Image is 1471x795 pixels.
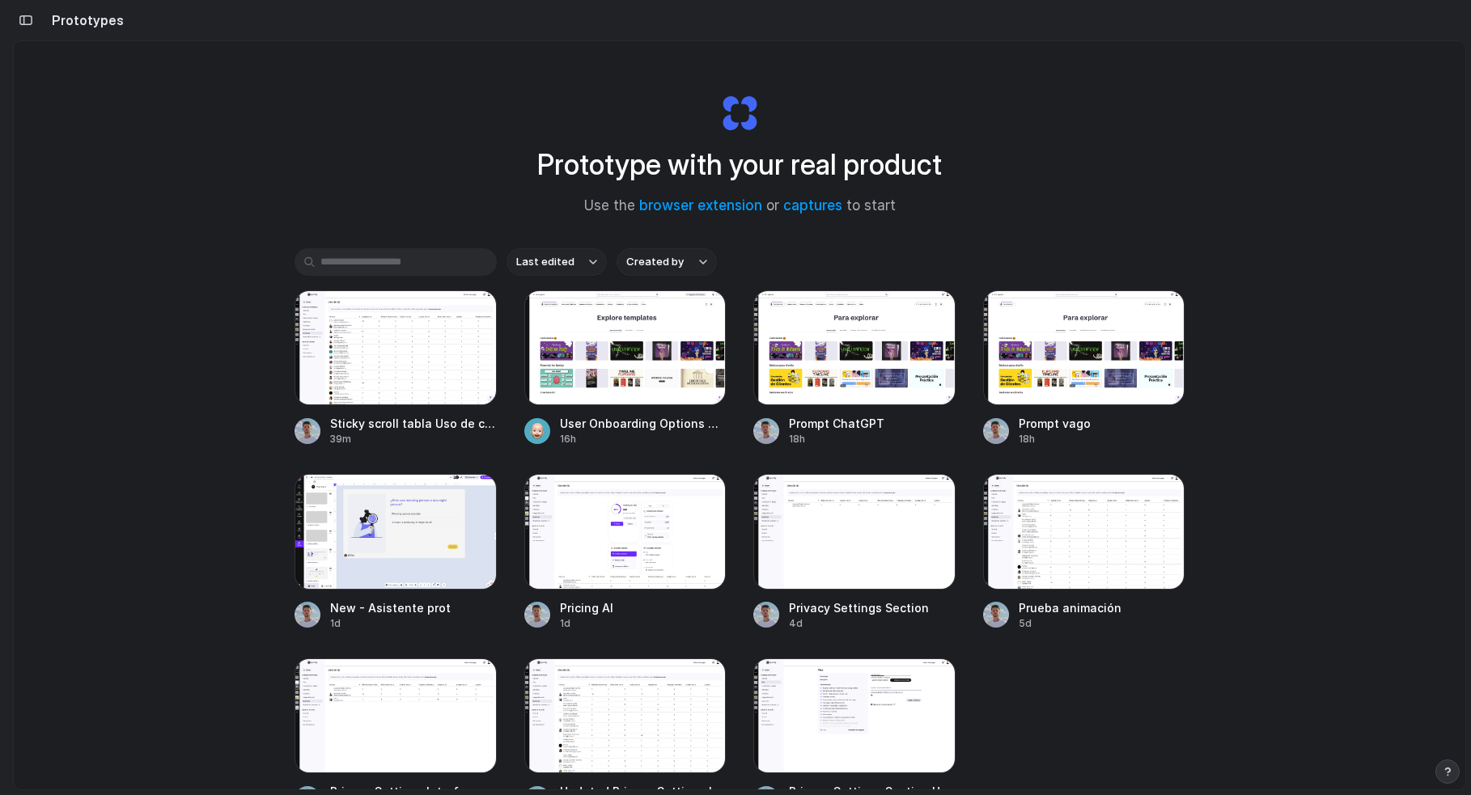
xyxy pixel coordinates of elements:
[330,616,497,631] div: 1d
[789,432,956,446] div: 18h
[983,290,1185,446] a: Prompt vagoPrompt vago18h
[617,248,717,276] button: Created by
[584,196,896,217] span: Use the or to start
[295,474,497,630] a: New - Asistente protNew - Asistente prot1d
[507,248,607,276] button: Last edited
[626,254,684,270] span: Created by
[1019,432,1185,446] div: 18h
[789,599,956,616] span: Privacy Settings Section
[45,11,124,30] h2: Prototypes
[639,197,762,214] a: browser extension
[753,290,956,446] a: Prompt ChatGPTPrompt ChatGPT18h
[560,415,727,432] span: User Onboarding Options Modal
[789,616,956,631] div: 4d
[524,474,727,630] a: Pricing AIPricing AI1d
[783,197,842,214] a: captures
[330,599,497,616] span: New - Asistente prot
[516,254,574,270] span: Last edited
[330,432,497,446] div: 39m
[295,290,497,446] a: Sticky scroll tabla Uso de créditos de IASticky scroll tabla Uso de créditos de IA39m
[983,474,1185,630] a: Prueba animaciónPrueba animación5d
[753,474,956,630] a: Privacy Settings SectionPrivacy Settings Section4d
[1019,599,1185,616] span: Prueba animación
[560,599,727,616] span: Pricing AI
[789,415,956,432] span: Prompt ChatGPT
[560,432,727,446] div: 16h
[330,415,497,432] span: Sticky scroll tabla Uso de créditos de IA
[1019,616,1185,631] div: 5d
[537,143,942,186] h1: Prototype with your real product
[1019,415,1185,432] span: Prompt vago
[560,616,727,631] div: 1d
[524,290,727,446] a: User Onboarding Options ModalUser Onboarding Options Modal16h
